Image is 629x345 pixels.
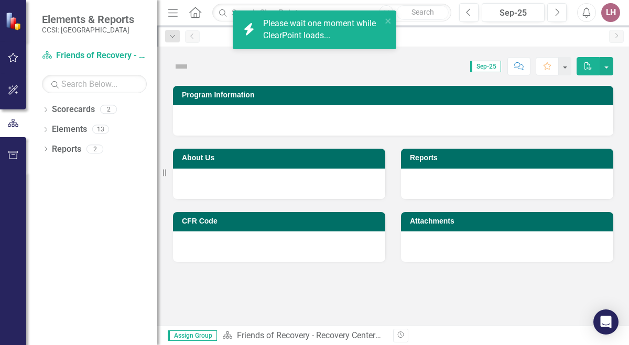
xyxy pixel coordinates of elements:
[42,26,134,34] small: CCSI: [GEOGRAPHIC_DATA]
[482,3,545,22] button: Sep-25
[385,15,392,27] button: close
[182,91,608,99] h3: Program Information
[601,3,620,22] button: LH
[86,144,103,153] div: 2
[42,75,147,93] input: Search Below...
[182,217,380,225] h3: CFR Code
[5,12,24,30] img: ClearPoint Strategy
[237,330,381,340] a: Friends of Recovery - Recovery Center
[485,7,541,19] div: Sep-25
[470,61,501,72] span: Sep-25
[182,154,380,162] h3: About Us
[52,104,95,116] a: Scorecards
[410,217,608,225] h3: Attachments
[212,4,451,22] input: Search ClearPoint...
[410,154,608,162] h3: Reports
[411,8,434,16] span: Search
[100,105,117,114] div: 2
[92,125,109,134] div: 13
[396,5,449,20] button: Search
[52,124,87,136] a: Elements
[173,58,190,75] img: Not Defined
[593,309,619,335] div: Open Intercom Messenger
[52,143,81,155] a: Reports
[263,18,382,42] div: Please wait one moment while ClearPoint loads...
[42,13,134,26] span: Elements & Reports
[42,50,147,62] a: Friends of Recovery - Recovery Center
[222,330,385,342] div: »
[168,330,217,341] span: Assign Group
